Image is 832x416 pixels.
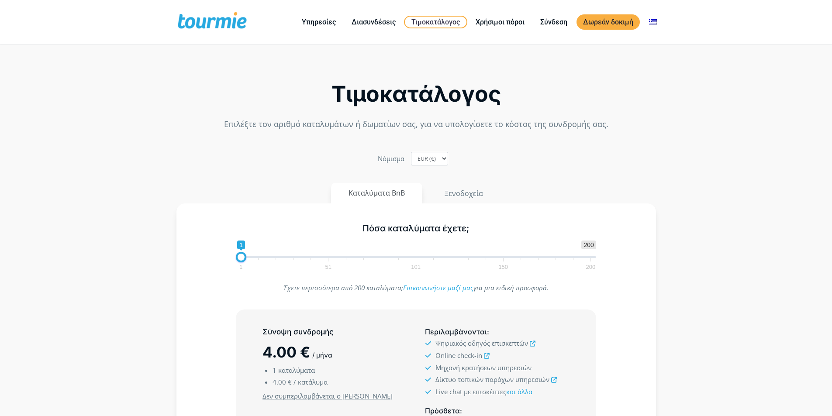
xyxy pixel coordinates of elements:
a: Υπηρεσίες [295,17,342,28]
span: 1 [237,241,245,249]
span: 1 [238,265,244,269]
u: Δεν συμπεριλαμβάνεται ο [PERSON_NAME] [262,392,393,400]
span: Περιλαμβάνονται [425,327,487,336]
span: 1 [273,366,276,375]
span: καταλύματα [278,366,315,375]
span: 4.00 € [262,343,310,361]
span: 150 [497,265,509,269]
span: 200 [585,265,597,269]
h5: Πόσα καταλύματα έχετε; [236,223,596,234]
a: Σύνδεση [534,17,574,28]
span: 101 [410,265,422,269]
span: Δίκτυο τοπικών παρόχων υπηρεσιών [435,375,549,384]
span: Ψηφιακός οδηγός επισκεπτών [435,339,528,347]
a: Διασυνδέσεις [345,17,402,28]
span: / μήνα [312,351,332,359]
a: Τιμοκατάλογος [404,16,467,28]
a: και άλλα [506,387,532,396]
a: Δωρεάν δοκιμή [577,14,640,30]
a: Επικοινωνήστε μαζί μας [403,283,473,292]
p: Έχετε περισσότερα από 200 καταλύματα; για μια ειδική προσφορά. [236,282,596,294]
button: Ξενοδοχεία [427,183,501,204]
span: 4.00 € [273,378,292,386]
h2: Τιμοκατάλογος [176,84,656,104]
span: Μηχανή κρατήσεων υπηρεσιών [435,363,532,372]
span: 51 [324,265,333,269]
h5: : [425,327,569,337]
label: Nόμισμα [378,153,404,165]
span: Live chat με επισκέπτες [435,387,532,396]
button: Καταλύματα BnB [331,183,422,203]
span: Online check-in [435,351,482,360]
p: Επιλέξτε τον αριθμό καταλυμάτων ή δωματίων σας, για να υπολογίσετε το κόστος της συνδρομής σας. [176,118,656,130]
span: / κατάλυμα [293,378,328,386]
span: Πρόσθετα [425,406,460,415]
h5: Σύνοψη συνδρομής [262,327,407,337]
span: 200 [581,241,596,249]
a: Χρήσιμοι πόροι [469,17,531,28]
